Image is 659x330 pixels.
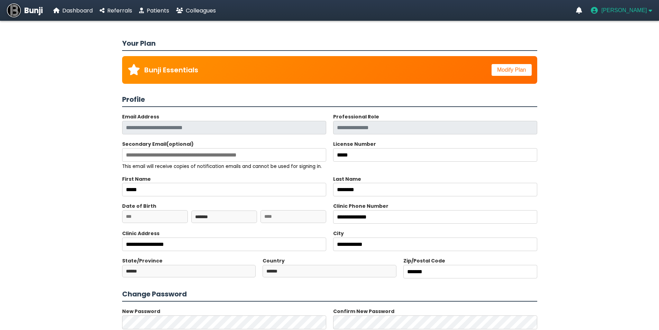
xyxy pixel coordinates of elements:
label: City [333,230,344,237]
label: New Password [122,308,160,315]
span: Bunji [24,5,43,16]
a: Notifications [576,7,582,14]
h3: Your Plan [122,38,537,51]
button: Modify Plan [492,64,532,76]
small: This email will receive copies of notification emails and cannot be used for signing in. [122,163,322,170]
span: (optional) [166,141,194,148]
span: [PERSON_NAME] [601,7,647,14]
a: Bunji [7,3,43,17]
span: Colleagues [186,7,216,15]
label: Confirm New Password [333,308,394,315]
span: Dashboard [62,7,93,15]
label: Professional Role [333,113,379,120]
label: Clinic Phone Number [333,203,388,209]
span: Referrals [107,7,132,15]
span: Bunji Essentials [144,65,198,75]
img: Bunji Dental Referral Management [7,3,21,17]
a: Dashboard [53,6,93,15]
label: Last Name [333,176,537,183]
label: License Number [333,141,376,148]
h3: Profile [122,94,537,107]
label: Zip/Postal Code [403,257,445,264]
a: Referrals [100,6,132,15]
label: First Name [122,176,326,183]
a: Colleagues [176,6,216,15]
h3: Change Password [122,289,537,302]
label: Clinic Address [122,230,159,237]
label: Email Address [122,113,159,120]
a: Patients [139,6,169,15]
button: User menu [591,7,652,14]
label: State/Province [122,257,163,264]
span: Patients [147,7,169,15]
label: Date of Birth [122,203,156,209]
label: Secondary Email [122,141,194,148]
label: Country [263,257,285,264]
